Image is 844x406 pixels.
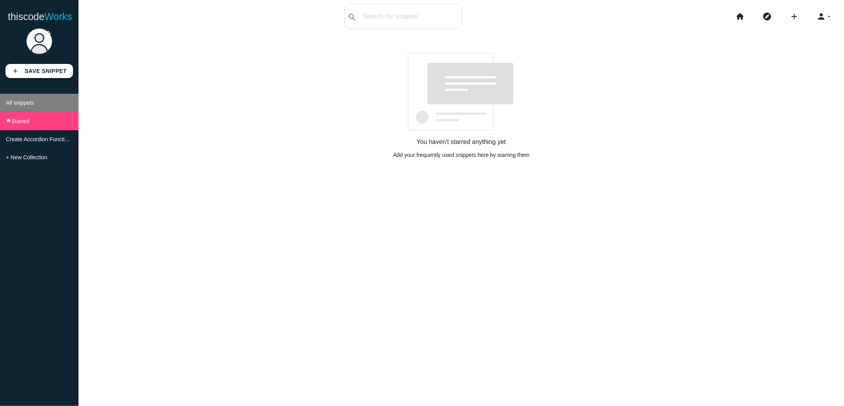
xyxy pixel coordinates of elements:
[11,118,29,124] span: Starred
[98,152,824,158] p: Add your frequently used snippets here by starring them
[6,100,34,106] span: All snippets
[5,64,73,78] a: addSave Snippet
[345,4,359,29] button: search
[25,68,67,74] b: Save Snippet
[817,4,826,29] i: person
[359,8,462,25] input: Search my snippets
[826,4,832,29] i: arrow_drop_down
[44,11,72,22] span: Works
[789,4,799,29] i: add
[735,4,745,29] i: home
[6,136,153,142] span: Create Accordion Functionality for Unbounce Landing Pages
[26,27,53,55] img: user.png
[12,64,19,78] i: add
[6,154,47,160] span: + New Collection
[417,138,506,145] strong: You haven't starred anything yet
[6,118,11,123] i: star
[762,4,772,29] i: explore
[8,4,72,29] a: thiscodeWorks
[347,5,357,30] i: search
[407,53,516,131] img: no-code-snippets.svg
